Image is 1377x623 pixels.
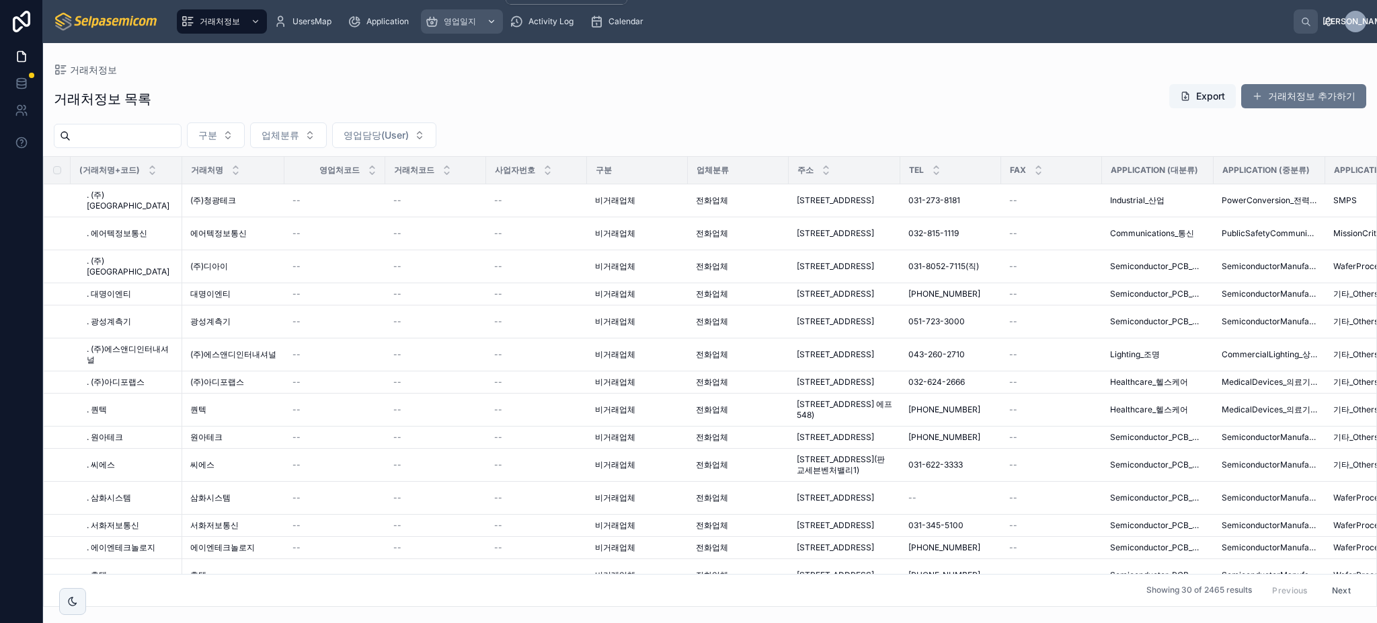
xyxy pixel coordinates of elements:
span: 전화업체 [696,228,728,239]
a: [STREET_ADDRESS] [797,377,892,388]
span: 비거래업체 [595,195,635,206]
a: Application [344,9,418,34]
a: Activity Log [506,9,583,34]
a: -- [292,228,377,239]
a: 비거래업체 [595,432,680,443]
span: -- [393,432,401,443]
span: SemiconductorManufacturing_Test_반도체제조_검사장비 [1222,460,1317,470]
a: . 씨에스 [87,460,174,470]
span: MedicalDevices_의료기기 [1222,404,1317,415]
span: Healthcare_헬스케어 [1110,377,1188,388]
a: -- [494,492,579,503]
a: 비거래업체 [595,377,680,388]
a: -- [494,195,579,206]
a: -- [494,349,579,360]
span: -- [292,404,301,415]
span: -- [292,432,301,443]
a: 전화업체 [696,289,781,299]
a: -- [494,377,579,388]
a: 비거래업체 [595,349,680,360]
a: Semiconductor_PCB_반도체_PCB [1110,432,1206,443]
a: -- [393,316,478,327]
span: 031-273-8181 [908,195,960,206]
a: . (주)아디포랩스 [87,377,174,388]
a: . 광성계측기 [87,316,174,327]
a: . 원아테크 [87,432,174,443]
span: [PHONE_NUMBER] [908,404,980,415]
span: . (주)아디포랩스 [87,377,145,388]
a: -- [908,492,993,503]
a: 전화업체 [696,228,781,239]
span: [STREET_ADDRESS] [797,377,874,388]
a: [STREET_ADDRESS] [797,492,892,503]
a: . 대명이엔티 [87,289,174,299]
a: -- [1009,289,1094,299]
a: SemiconductorManufacturing_Test_반도체제조_검사장비 [1222,492,1317,503]
a: Semiconductor_PCB_반도체_PCB [1110,460,1206,470]
a: [PHONE_NUMBER] [908,289,993,299]
a: . (주)[GEOGRAPHIC_DATA] [87,256,174,277]
a: -- [1009,377,1094,388]
span: Application [366,16,409,27]
span: . (주)에스앤디인터내셔널 [87,344,174,365]
span: -- [494,349,502,360]
span: 031-622-3333 [908,460,963,470]
a: 043-260-2710 [908,349,993,360]
span: -- [1009,195,1017,206]
a: [STREET_ADDRESS] [797,316,892,327]
span: 거래처정보 [70,63,117,77]
span: Communications_통신 [1110,228,1194,239]
span: Calendar [608,16,643,27]
span: -- [393,460,401,470]
a: -- [393,349,478,360]
a: [PHONE_NUMBER] [908,432,993,443]
a: -- [1009,460,1094,470]
a: -- [1009,432,1094,443]
a: -- [1009,261,1094,272]
a: -- [292,195,377,206]
a: -- [494,432,579,443]
a: 광성계측기 [190,316,276,327]
span: -- [292,492,301,503]
span: -- [393,289,401,299]
a: 전화업체 [696,460,781,470]
span: [STREET_ADDRESS] [797,316,874,327]
span: -- [393,316,401,327]
a: -- [292,316,377,327]
span: -- [494,289,502,299]
span: 비거래업체 [595,460,635,470]
a: . (주)[GEOGRAPHIC_DATA] [87,190,174,211]
a: [STREET_ADDRESS] [797,228,892,239]
span: 구분 [198,129,217,142]
a: 비거래업체 [595,404,680,415]
span: SemiconductorManufacturing_Test_반도체제조_검사장비 [1222,289,1317,299]
span: 삼화시스템 [190,492,231,503]
span: 031-8052-7115(직) [908,261,979,272]
span: -- [292,289,301,299]
span: 전화업체 [696,289,728,299]
a: 비거래업체 [595,316,680,327]
a: 비거래업체 [595,261,680,272]
a: 비거래업체 [595,492,680,503]
span: . 삼화시스템 [87,492,131,503]
span: 비거래업체 [595,492,635,503]
a: Industrial_산업 [1110,195,1206,206]
a: MedicalDevices_의료기기 [1222,377,1317,388]
a: -- [393,432,478,443]
span: 영업일지 [444,16,476,27]
a: SemiconductorManufacturing_Test_반도체제조_검사장비 [1222,432,1317,443]
button: Select Button [187,122,245,148]
a: PublicSafetyCommunication_공공안전통신 [1222,228,1317,239]
a: 에어텍정보통신 [190,228,276,239]
span: -- [494,228,502,239]
span: (주)청광테크 [190,195,236,206]
span: -- [1009,316,1017,327]
span: -- [393,404,401,415]
span: 영업담당(User) [344,129,409,142]
span: -- [393,228,401,239]
span: 비거래업체 [595,349,635,360]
